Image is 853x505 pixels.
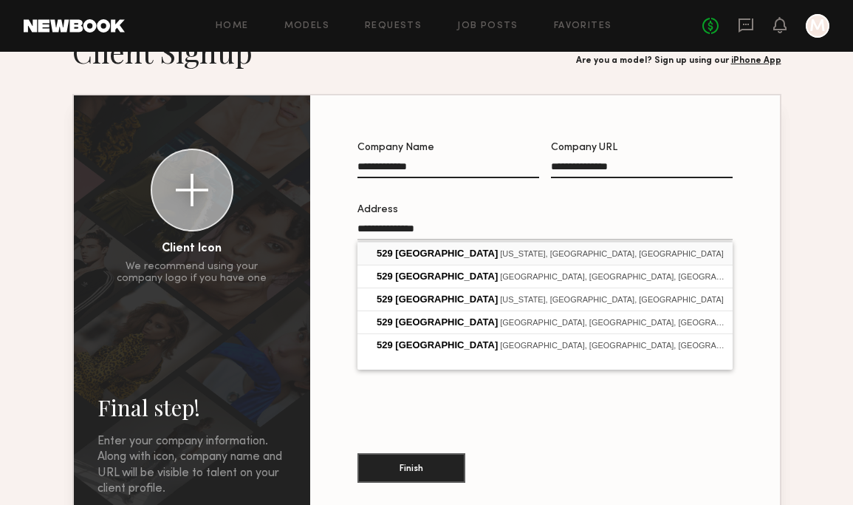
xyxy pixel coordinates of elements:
input: Company Name [357,161,539,178]
span: [GEOGRAPHIC_DATA], [GEOGRAPHIC_DATA], [GEOGRAPHIC_DATA] [500,318,763,327]
input: Address [357,223,733,240]
h1: Client Signup [72,33,253,70]
a: Home [216,21,249,31]
a: Favorites [554,21,612,31]
span: [US_STATE], [GEOGRAPHIC_DATA], [GEOGRAPHIC_DATA] [500,295,724,304]
span: 529 [377,294,393,305]
span: [GEOGRAPHIC_DATA] [395,339,498,350]
span: [GEOGRAPHIC_DATA], [GEOGRAPHIC_DATA], [GEOGRAPHIC_DATA] [500,272,763,281]
div: Client Icon [162,243,222,255]
a: M [806,14,829,38]
span: [GEOGRAPHIC_DATA] [395,271,498,282]
span: 529 [377,339,393,350]
a: iPhone App [731,56,781,65]
input: Company URL [551,161,733,178]
a: Job Posts [457,21,518,31]
div: Address [357,205,733,215]
span: [GEOGRAPHIC_DATA] [395,248,498,259]
span: [GEOGRAPHIC_DATA], [GEOGRAPHIC_DATA], [GEOGRAPHIC_DATA] [500,341,763,350]
span: 529 [377,316,393,328]
div: Company URL [551,143,733,153]
span: [GEOGRAPHIC_DATA] [395,294,498,305]
span: [GEOGRAPHIC_DATA] [395,316,498,328]
div: Company Name [357,143,539,153]
span: [US_STATE], [GEOGRAPHIC_DATA], [GEOGRAPHIC_DATA] [500,249,724,258]
a: Requests [365,21,422,31]
div: Are you a model? Sign up using our [576,56,781,66]
div: Enter your company information. Along with icon, company name and URL will be visible to talent o... [97,434,287,498]
span: 529 [377,271,393,282]
h2: Final step! [97,393,287,422]
div: We recommend using your company logo if you have one [117,261,267,285]
button: Finish [357,453,465,483]
span: 529 [377,248,393,259]
a: Models [284,21,329,31]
